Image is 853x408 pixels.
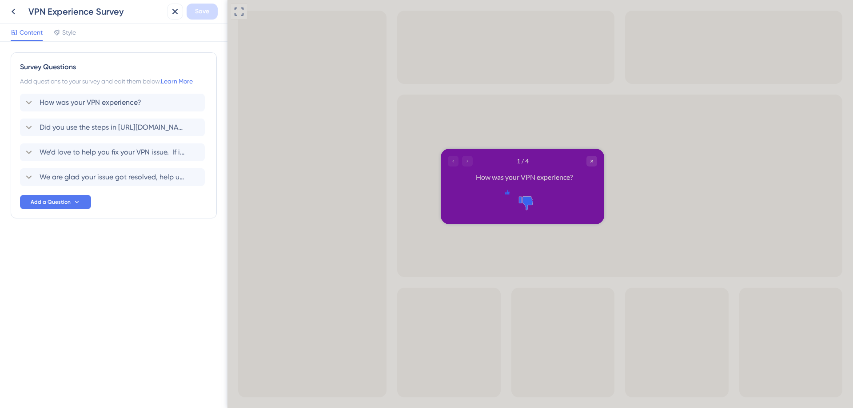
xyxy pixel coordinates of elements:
button: Add a Question [20,195,91,209]
span: We’d love to help you fix your VPN issue. If it’s happening now, open the chat bubble in your Por... [40,147,186,158]
div: Add questions to your survey and edit them below. [20,76,207,87]
span: Style [62,27,76,38]
span: Did you use the steps in [URL][DOMAIN_NAME] to try resolving your VPN issue? [40,122,186,133]
a: Learn More [161,78,193,85]
iframe: UserGuiding Survey [213,149,377,224]
span: How was your VPN experience? [40,97,141,108]
div: Survey Questions [20,62,207,72]
button: Save [187,4,218,20]
span: Save [195,6,209,17]
span: Content [20,27,43,38]
span: We are glad your issue got resolved, help us improve! What does best describe the issue you were ... [40,172,186,182]
span: Add a Question [31,198,71,206]
div: VPN Experience Survey [28,5,163,18]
